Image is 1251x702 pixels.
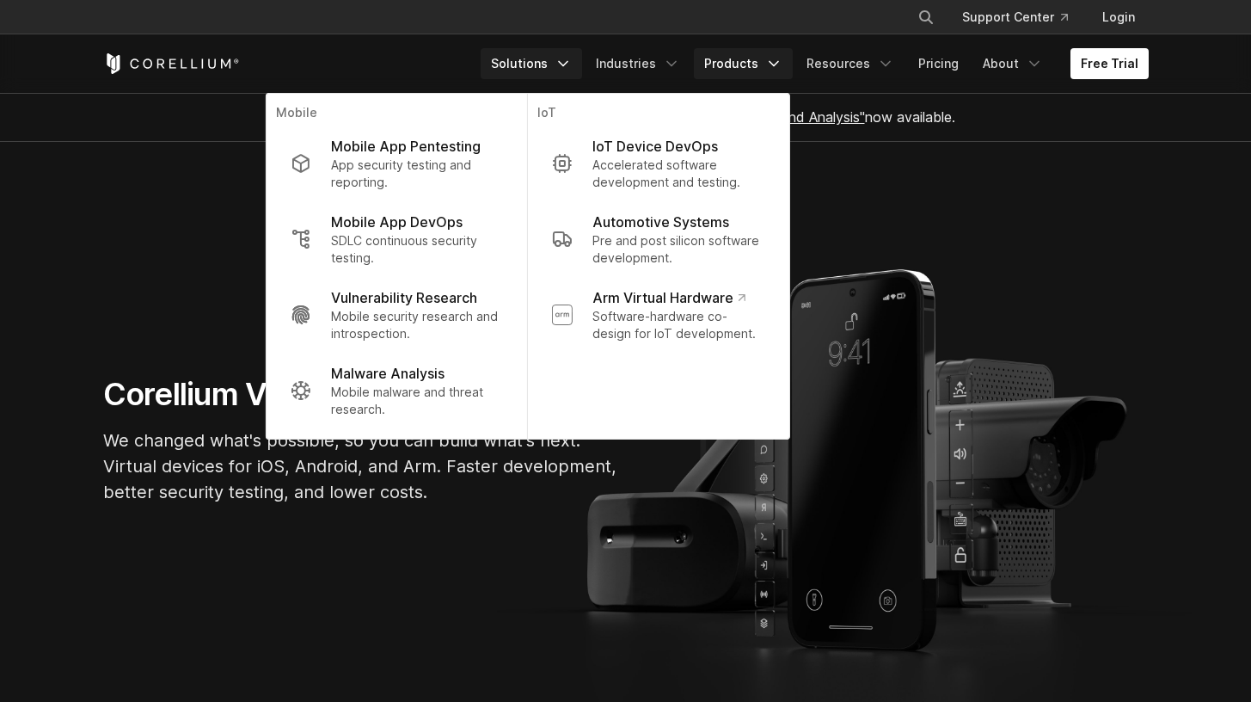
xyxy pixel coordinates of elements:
[592,308,764,342] p: Software-hardware co-design for IoT development.
[331,232,502,267] p: SDLC continuous security testing.
[1070,48,1149,79] a: Free Trial
[103,428,619,505] p: We changed what's possible, so you can build what's next. Virtual devices for iOS, Android, and A...
[331,363,445,384] p: Malware Analysis
[1088,2,1149,33] a: Login
[537,277,778,353] a: Arm Virtual Hardware Software-hardware co-design for IoT development.
[537,104,778,126] p: IoT
[908,48,969,79] a: Pricing
[694,48,793,79] a: Products
[103,53,240,74] a: Corellium Home
[972,48,1053,79] a: About
[276,126,516,201] a: Mobile App Pentesting App security testing and reporting.
[592,287,745,308] p: Arm Virtual Hardware
[592,212,729,232] p: Automotive Systems
[331,136,481,157] p: Mobile App Pentesting
[331,384,502,418] p: Mobile malware and threat research.
[276,104,516,126] p: Mobile
[331,212,463,232] p: Mobile App DevOps
[537,201,778,277] a: Automotive Systems Pre and post silicon software development.
[897,2,1149,33] div: Navigation Menu
[331,157,502,191] p: App security testing and reporting.
[331,287,477,308] p: Vulnerability Research
[948,2,1082,33] a: Support Center
[796,48,905,79] a: Resources
[276,353,516,428] a: Malware Analysis Mobile malware and threat research.
[592,136,718,157] p: IoT Device DevOps
[481,48,582,79] a: Solutions
[276,277,516,353] a: Vulnerability Research Mobile security research and introspection.
[103,375,619,414] h1: Corellium Virtual Hardware
[911,2,941,33] button: Search
[537,126,778,201] a: IoT Device DevOps Accelerated software development and testing.
[331,308,502,342] p: Mobile security research and introspection.
[592,157,764,191] p: Accelerated software development and testing.
[592,232,764,267] p: Pre and post silicon software development.
[586,48,690,79] a: Industries
[481,48,1149,79] div: Navigation Menu
[276,201,516,277] a: Mobile App DevOps SDLC continuous security testing.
